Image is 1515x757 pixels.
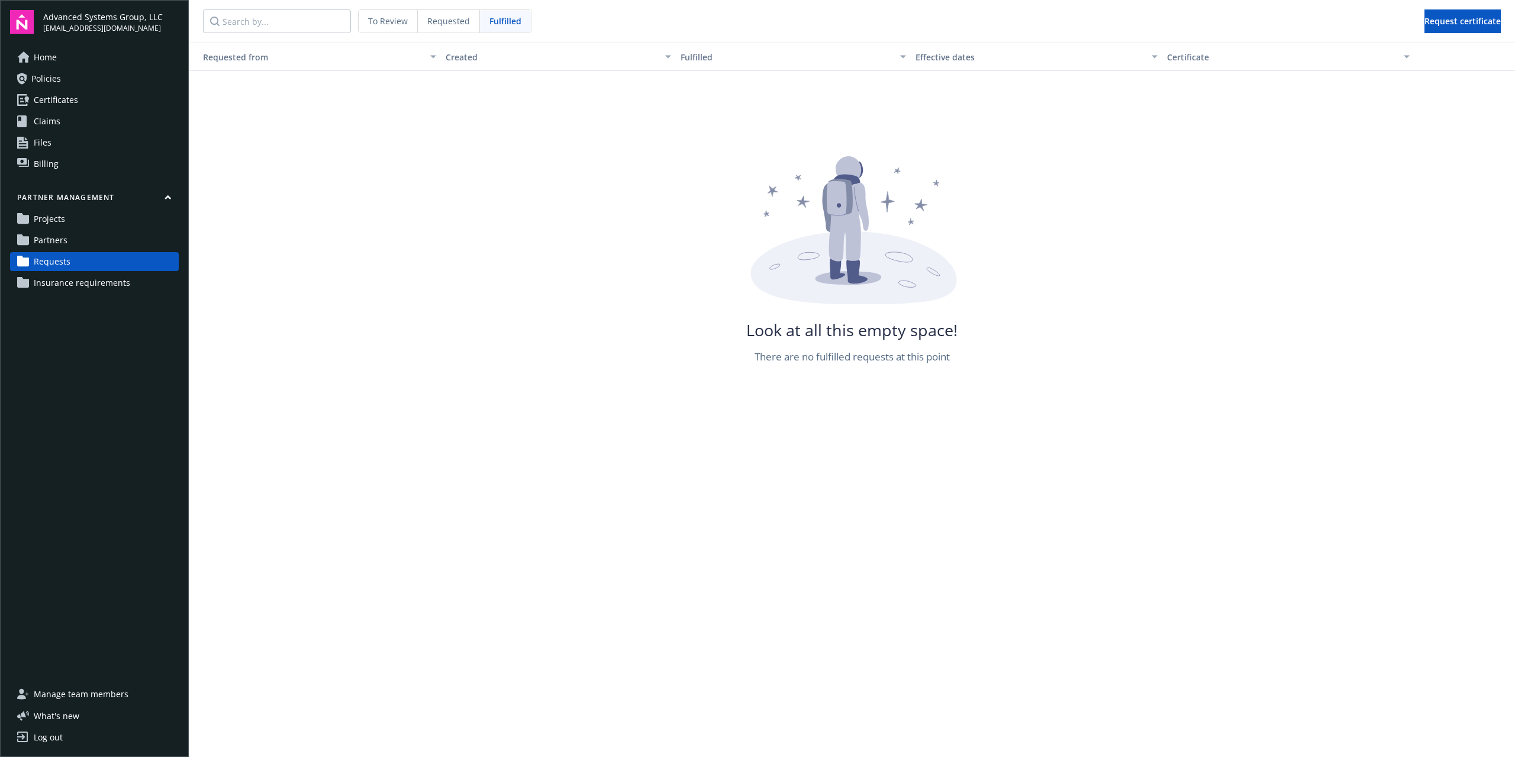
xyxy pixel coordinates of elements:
[1424,9,1501,33] button: Request certificate
[34,273,130,292] span: Insurance requirements
[10,192,179,207] button: Partner management
[203,9,351,33] input: Search by...
[34,252,70,271] span: Requests
[1167,51,1397,63] div: Certificate
[10,69,179,88] a: Policies
[34,48,57,67] span: Home
[34,231,67,250] span: Partners
[368,15,408,27] span: To Review
[10,252,179,271] a: Requests
[31,69,61,88] span: Policies
[34,154,59,173] span: Billing
[10,10,34,34] img: navigator-logo.svg
[43,10,179,34] button: Advanced Systems Group, LLC[EMAIL_ADDRESS][DOMAIN_NAME]
[10,48,179,67] a: Home
[427,15,470,27] span: Requested
[681,51,893,63] div: Fulfilled
[10,91,179,109] a: Certificates
[10,133,179,152] a: Files
[446,51,658,63] div: Created
[34,112,60,131] span: Claims
[10,210,179,228] a: Projects
[43,23,163,34] span: [EMAIL_ADDRESS][DOMAIN_NAME]
[34,728,63,747] div: Log out
[1162,43,1414,71] button: Certificate
[10,710,98,722] button: What's new
[489,15,521,27] span: Fulfilled
[916,51,1145,63] div: Effective dates
[441,43,676,71] button: Created
[911,43,1163,71] button: Effective dates
[10,273,179,292] a: Insurance requirements
[34,210,65,228] span: Projects
[10,154,179,173] a: Billing
[34,91,78,109] span: Certificates
[34,685,128,704] span: Manage team members
[34,133,51,152] span: Files
[10,685,179,704] a: Manage team members
[10,112,179,131] a: Claims
[1424,15,1501,27] span: Request certificate
[34,710,79,722] span: What ' s new
[755,350,950,364] div: There are no fulfilled requests at this point
[10,231,179,250] a: Partners
[194,51,423,63] div: Requested from
[746,323,958,337] div: Look at all this empty space!
[676,43,911,71] button: Fulfilled
[43,11,163,23] span: Advanced Systems Group, LLC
